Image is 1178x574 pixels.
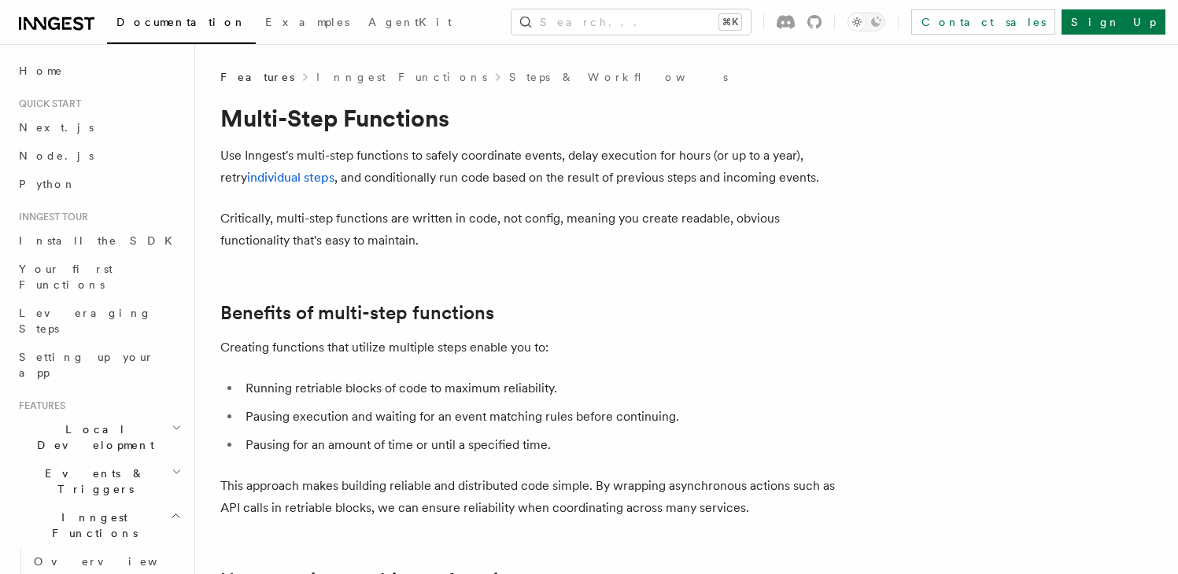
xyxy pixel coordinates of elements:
a: Documentation [107,5,256,44]
button: Search...⌘K [511,9,751,35]
span: Your first Functions [19,263,113,291]
span: Node.js [19,149,94,162]
a: Install the SDK [13,226,185,255]
a: Python [13,170,185,198]
li: Pausing execution and waiting for an event matching rules before continuing. [241,406,850,428]
a: Setting up your app [13,343,185,387]
span: Install the SDK [19,234,182,247]
span: Examples [265,16,349,28]
p: Creating functions that utilize multiple steps enable you to: [220,337,850,359]
span: Next.js [19,121,94,134]
h1: Multi-Step Functions [220,104,850,132]
span: Setting up your app [19,351,154,379]
a: Your first Functions [13,255,185,299]
button: Toggle dark mode [847,13,885,31]
span: Features [220,69,294,85]
li: Running retriable blocks of code to maximum reliability. [241,377,850,399]
button: Inngest Functions [13,503,185,547]
a: Leveraging Steps [13,299,185,343]
span: Leveraging Steps [19,307,152,335]
span: Documentation [116,16,246,28]
span: Events & Triggers [13,465,172,497]
p: This approach makes building reliable and distributed code simple. By wrapping asynchronous actio... [220,475,850,519]
a: Next.js [13,113,185,142]
a: Inngest Functions [316,69,487,85]
a: Examples [256,5,359,42]
button: Events & Triggers [13,459,185,503]
span: Quick start [13,98,81,110]
span: Local Development [13,421,172,453]
button: Local Development [13,415,185,459]
p: Use Inngest's multi-step functions to safely coordinate events, delay execution for hours (or up ... [220,145,850,189]
a: Sign Up [1062,9,1165,35]
span: Home [19,63,63,79]
a: Node.js [13,142,185,170]
span: Python [19,178,76,190]
a: Contact sales [911,9,1055,35]
span: Inngest tour [13,211,88,223]
a: individual steps [247,170,334,185]
span: Inngest Functions [13,510,170,541]
p: Critically, multi-step functions are written in code, not config, meaning you create readable, ob... [220,208,850,252]
a: Home [13,57,185,85]
kbd: ⌘K [719,14,741,30]
a: Steps & Workflows [509,69,728,85]
span: Overview [34,555,196,568]
span: Features [13,399,65,412]
span: AgentKit [368,16,452,28]
li: Pausing for an amount of time or until a specified time. [241,434,850,456]
a: AgentKit [359,5,461,42]
a: Benefits of multi-step functions [220,302,494,324]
